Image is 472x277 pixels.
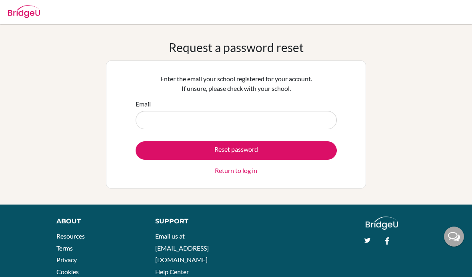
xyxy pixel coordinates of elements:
div: Support [155,217,228,226]
a: Help Center [155,268,189,275]
a: Terms [56,244,73,252]
a: Privacy [56,256,77,263]
a: Resources [56,232,85,240]
a: Return to log in [215,166,257,175]
a: Email us at [EMAIL_ADDRESS][DOMAIN_NAME] [155,232,209,263]
h1: Request a password reset [169,40,304,54]
img: Bridge-U [8,5,40,18]
label: Email [136,99,151,109]
a: Cookies [56,268,79,275]
p: Enter the email your school registered for your account. If unsure, please check with your school. [136,74,337,93]
img: logo_white@2x-f4f0deed5e89b7ecb1c2cc34c3e3d731f90f0f143d5ea2071677605dd97b5244.png [366,217,398,230]
button: Reset password [136,141,337,160]
div: About [56,217,137,226]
